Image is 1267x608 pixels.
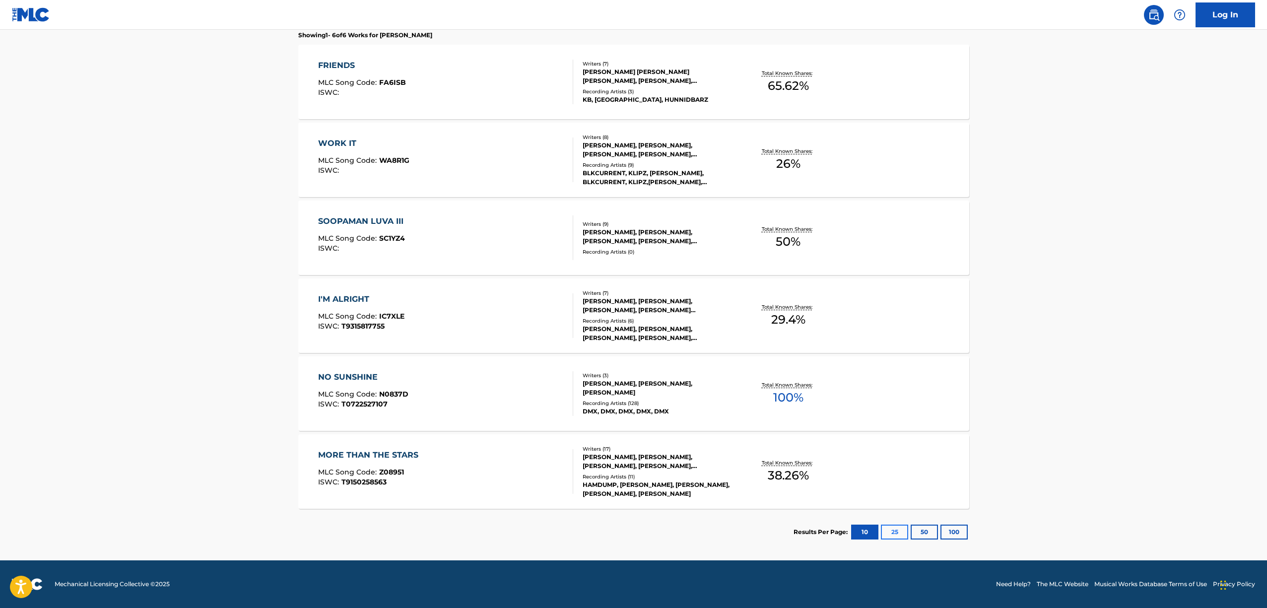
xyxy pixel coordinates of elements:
[583,141,733,159] div: [PERSON_NAME], [PERSON_NAME], [PERSON_NAME], [PERSON_NAME], [PERSON_NAME], [PERSON_NAME], [PERSON...
[583,161,733,169] div: Recording Artists ( 9 )
[318,390,379,399] span: MLC Song Code :
[1148,9,1160,21] img: search
[379,234,405,243] span: SC1YZ4
[583,379,733,397] div: [PERSON_NAME], [PERSON_NAME], [PERSON_NAME]
[298,123,969,197] a: WORK ITMLC Song Code:WA8R1GISWC:Writers (8)[PERSON_NAME], [PERSON_NAME], [PERSON_NAME], [PERSON_N...
[318,88,341,97] span: ISWC :
[851,525,878,540] button: 10
[318,137,409,149] div: WORK IT
[762,69,815,77] p: Total Known Shares:
[298,434,969,509] a: MORE THAN THE STARSMLC Song Code:Z08951ISWC:T9150258563Writers (17)[PERSON_NAME], [PERSON_NAME], ...
[583,248,733,256] div: Recording Artists ( 0 )
[881,525,908,540] button: 25
[318,78,379,87] span: MLC Song Code :
[1170,5,1190,25] div: Help
[583,317,733,325] div: Recording Artists ( 6 )
[318,400,341,408] span: ISWC :
[318,477,341,486] span: ISWC :
[776,155,800,173] span: 26 %
[318,60,406,71] div: FRIENDS
[379,78,406,87] span: FA6ISB
[318,371,408,383] div: NO SUNSHINE
[318,312,379,321] span: MLC Song Code :
[1217,560,1267,608] iframe: Chat Widget
[583,134,733,141] div: Writers ( 8 )
[583,220,733,228] div: Writers ( 9 )
[1213,580,1255,589] a: Privacy Policy
[1174,9,1186,21] img: help
[318,234,379,243] span: MLC Song Code :
[318,244,341,253] span: ISWC :
[12,7,50,22] img: MLC Logo
[583,407,733,416] div: DMX, DMX, DMX, DMX, DMX
[1220,570,1226,600] div: Drag
[583,325,733,342] div: [PERSON_NAME], [PERSON_NAME], [PERSON_NAME], [PERSON_NAME], [PERSON_NAME]
[762,459,815,467] p: Total Known Shares:
[55,580,170,589] span: Mechanical Licensing Collective © 2025
[318,449,423,461] div: MORE THAN THE STARS
[298,201,969,275] a: SOOPAMAN LUVA IIIMLC Song Code:SC1YZ4ISWC:Writers (9)[PERSON_NAME], [PERSON_NAME], [PERSON_NAME],...
[583,400,733,407] div: Recording Artists ( 128 )
[762,147,815,155] p: Total Known Shares:
[762,303,815,311] p: Total Known Shares:
[583,480,733,498] div: HAMDUMP, [PERSON_NAME], [PERSON_NAME], [PERSON_NAME], [PERSON_NAME]
[940,525,968,540] button: 100
[583,372,733,379] div: Writers ( 3 )
[1094,580,1207,589] a: Musical Works Database Terms of Use
[762,225,815,233] p: Total Known Shares:
[583,68,733,85] div: [PERSON_NAME] [PERSON_NAME] [PERSON_NAME], [PERSON_NAME], [PERSON_NAME], [PERSON_NAME], [PERSON_N...
[583,453,733,471] div: [PERSON_NAME], [PERSON_NAME], [PERSON_NAME], [PERSON_NAME], [PERSON_NAME], [PERSON_NAME], [PERSON...
[298,278,969,353] a: I'M ALRIGHTMLC Song Code:IC7XLEISWC:T9315817755Writers (7)[PERSON_NAME], [PERSON_NAME], [PERSON_N...
[583,289,733,297] div: Writers ( 7 )
[776,233,800,251] span: 50 %
[794,528,850,537] p: Results Per Page:
[583,297,733,315] div: [PERSON_NAME], [PERSON_NAME], [PERSON_NAME], [PERSON_NAME] [PERSON_NAME], [PERSON_NAME], [PERSON_...
[583,95,733,104] div: KB, [GEOGRAPHIC_DATA], HUNNIDBARZ
[996,580,1031,589] a: Need Help?
[318,215,408,227] div: SOOPAMAN LUVA III
[583,169,733,187] div: BLKCURRENT, KLIPZ, [PERSON_NAME], BLKCURRENT, KLIPZ,[PERSON_NAME], BLKCURRENT
[583,88,733,95] div: Recording Artists ( 3 )
[379,156,409,165] span: WA8R1G
[318,156,379,165] span: MLC Song Code :
[1037,580,1088,589] a: The MLC Website
[583,60,733,68] div: Writers ( 7 )
[341,477,387,486] span: T9150258563
[318,293,404,305] div: I'M ALRIGHT
[1144,5,1164,25] a: Public Search
[771,311,805,329] span: 29.4 %
[583,445,733,453] div: Writers ( 17 )
[762,381,815,389] p: Total Known Shares:
[298,45,969,119] a: FRIENDSMLC Song Code:FA6ISBISWC:Writers (7)[PERSON_NAME] [PERSON_NAME] [PERSON_NAME], [PERSON_NAM...
[768,77,809,95] span: 65.62 %
[768,467,809,484] span: 38.26 %
[583,473,733,480] div: Recording Artists ( 11 )
[318,322,341,331] span: ISWC :
[318,468,379,476] span: MLC Song Code :
[379,468,404,476] span: Z08951
[379,390,408,399] span: N0837D
[318,166,341,175] span: ISWC :
[1196,2,1255,27] a: Log In
[298,31,432,40] p: Showing 1 - 6 of 6 Works for [PERSON_NAME]
[911,525,938,540] button: 50
[341,322,385,331] span: T9315817755
[583,228,733,246] div: [PERSON_NAME], [PERSON_NAME], [PERSON_NAME], [PERSON_NAME], [PERSON_NAME], [PERSON_NAME], [PERSON...
[341,400,388,408] span: T0722527107
[379,312,404,321] span: IC7XLE
[773,389,803,406] span: 100 %
[12,578,43,590] img: logo
[298,356,969,431] a: NO SUNSHINEMLC Song Code:N0837DISWC:T0722527107Writers (3)[PERSON_NAME], [PERSON_NAME], [PERSON_N...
